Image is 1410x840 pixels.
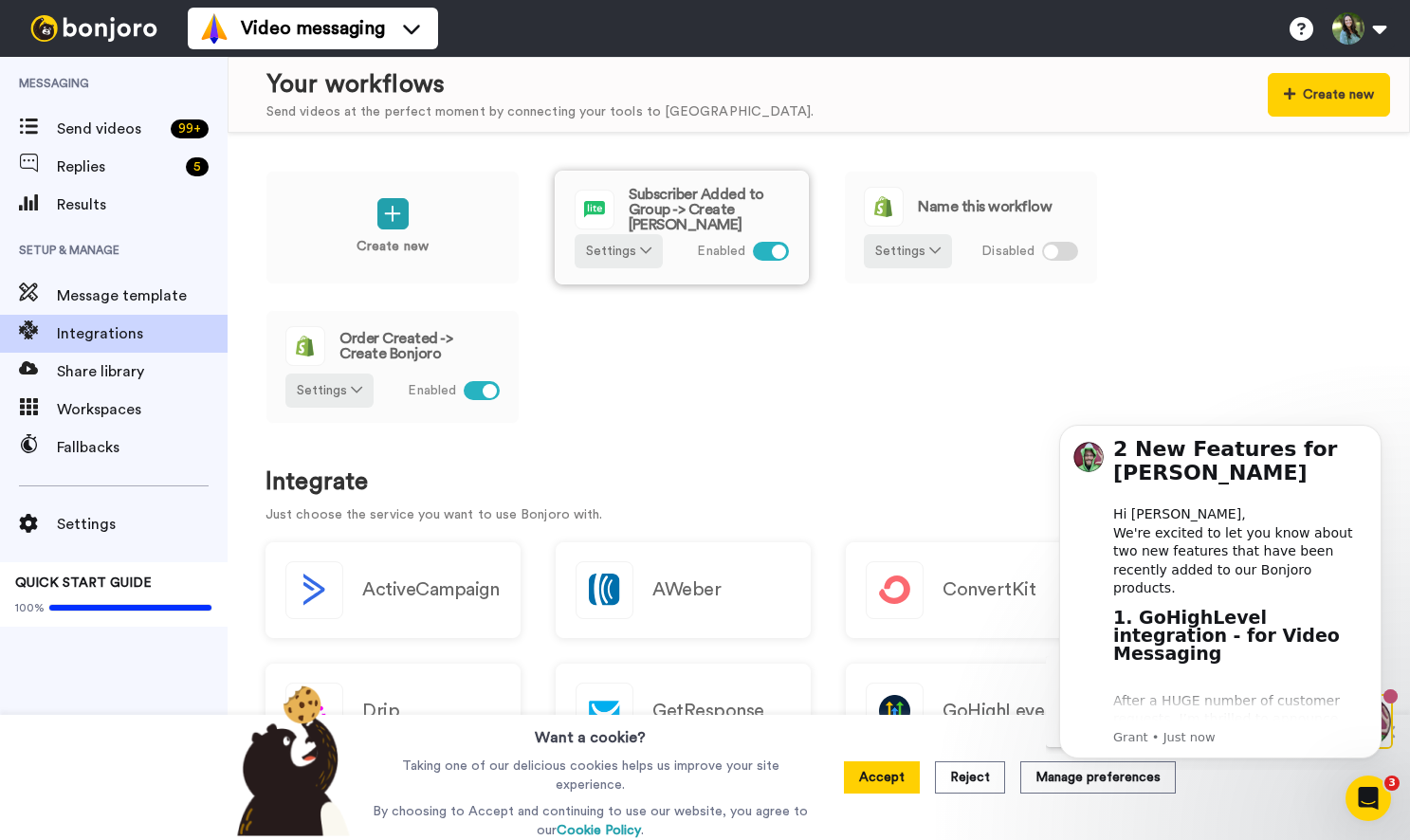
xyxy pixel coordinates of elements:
[2,4,53,55] img: 3183ab3e-59ed-45f6-af1c-10226f767056-1659068401.jpg
[844,171,1098,284] a: Name this workflowSettings Disabled
[577,684,632,740] img: logo_getresponse.svg
[867,684,923,740] img: logo_gohighlevel.png
[241,15,385,42] span: Video messaging
[57,193,228,216] span: Results
[362,579,499,600] h2: ActiveCampaign
[357,237,429,257] p: Create new
[577,562,632,618] img: logo_aweber.svg
[1268,73,1390,117] button: Create new
[171,119,209,138] div: 99 +
[557,824,641,837] a: Cookie Policy
[61,61,83,83] img: mute-white.svg
[266,171,520,284] a: Create new
[57,398,228,421] span: Workspaces
[1031,408,1410,770] iframe: Intercom notifications message
[846,664,1101,759] a: GoHighLevel
[362,701,399,721] h2: Drip
[23,15,165,42] img: bj-logo-header-white.svg
[266,468,1372,496] h1: Integrate
[82,321,337,338] p: Message from Grant, sent Just now
[186,157,209,176] div: 5
[57,513,228,536] span: Settings
[15,576,152,590] span: QUICK START GUIDE
[368,802,813,840] p: By choosing to Accept and continuing to use our website, you agree to our .
[57,436,228,459] span: Fallbacks
[981,242,1035,262] span: Disabled
[629,187,789,232] span: Subscriber Added to Group -> Create [PERSON_NAME]
[864,234,952,268] button: Settings
[846,542,1101,638] a: ConvertKit
[266,102,814,122] div: Send videos at the perfect moment by connecting your tools to [GEOGRAPHIC_DATA].
[943,579,1035,600] h2: ConvertKit
[286,684,342,740] img: logo_drip.svg
[1384,776,1400,791] span: 3
[652,579,721,600] h2: AWeber
[918,199,1052,214] span: Name this workflow
[266,664,521,759] a: Drip
[57,155,178,178] span: Replies
[57,118,163,140] span: Send videos
[339,331,500,361] span: Order Created -> Create Bonjoro
[935,761,1005,794] button: Reject
[15,600,45,615] span: 100%
[1346,776,1391,821] iframe: Intercom live chat
[199,13,229,44] img: vm-color.svg
[576,191,613,228] img: logo_mailerlite.svg
[57,322,228,345] span: Integrations
[286,562,342,618] img: logo_activecampaign.svg
[82,265,337,377] div: After a HUGE number of customer requests, I’m thrilled to announce that we’ve just released a dir...
[266,505,1372,525] p: Just choose the service you want to use Bonjoro with.
[652,701,764,721] h2: GetResponse
[408,381,456,401] span: Enabled
[535,715,646,749] h3: Want a cookie?
[266,542,521,638] button: ActiveCampaign
[368,757,813,794] p: Taking one of our delicious cookies helps us improve your site experience.
[220,685,360,836] img: bear-with-cookie.png
[266,310,520,424] a: Order Created -> Create BonjoroSettings Enabled
[556,664,811,759] a: GetResponse
[1020,761,1176,794] button: Manage preferences
[266,67,814,102] div: Your workflows
[844,761,920,794] button: Accept
[57,284,228,307] span: Message template
[106,16,256,151] span: Hi [PERSON_NAME], thanks for joining us with a paid account! Wanted to say thanks in person, so p...
[556,542,811,638] a: AWeber
[285,374,374,408] button: Settings
[867,562,923,618] img: logo_convertkit.svg
[865,188,903,226] img: logo_shopify.svg
[555,171,809,284] a: Subscriber Added to Group -> Create [PERSON_NAME]Settings Enabled
[575,234,663,268] button: Settings
[57,360,228,383] span: Share library
[286,327,324,365] img: logo_shopify.svg
[697,242,745,262] span: Enabled
[943,701,1050,721] h2: GoHighLevel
